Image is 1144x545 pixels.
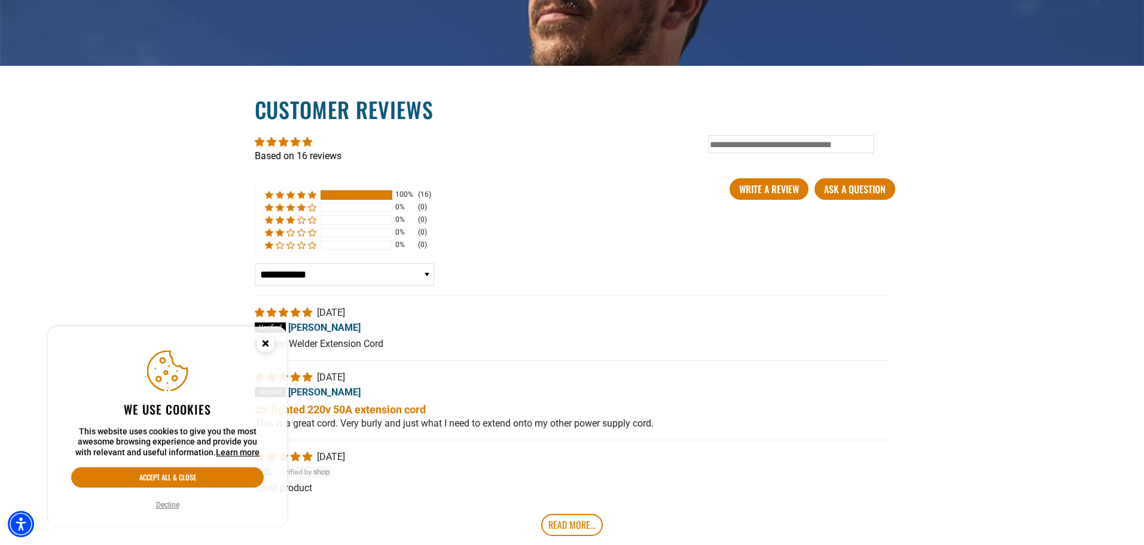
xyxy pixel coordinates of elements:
[255,150,341,162] a: Based on 16 reviews - open in a new tab
[255,482,890,495] p: Great product
[288,386,361,397] span: [PERSON_NAME]
[255,417,890,430] p: This is a great cord. Very burly and just what I need to extend onto my other power supply cord.
[255,95,890,124] h2: Customer Reviews
[152,499,183,511] button: Decline
[244,327,287,364] button: Close this option
[395,190,414,200] div: 100%
[255,135,890,149] div: Average rating is 5.00 stars
[541,514,603,535] a: Read More...
[216,447,260,457] a: This website uses cookies to give you the most awesome browsing experience and provide you with r...
[48,327,287,526] aside: Cookie Consent
[814,178,895,200] a: Ask a question
[71,427,264,458] p: This website uses cookies to give you the most awesome browsing experience and provide you with r...
[317,372,345,383] span: [DATE]
[8,511,34,537] div: Accessibility Menu
[255,307,315,318] span: 5 star review
[255,451,315,462] span: 5 star review
[708,135,874,153] input: Type in keyword and press enter...
[317,451,345,462] span: [DATE]
[255,402,890,417] b: 25’ lighted 220v 50A extension cord
[71,401,264,417] h2: We use cookies
[255,337,890,351] p: Lighted Welder Extension Cord
[288,321,361,333] span: [PERSON_NAME]
[317,307,345,318] span: [DATE]
[275,466,333,478] img: Verified by Shop
[730,178,809,200] a: Write A Review
[255,372,315,383] span: 5 star review
[418,190,431,200] div: (16)
[265,190,316,200] div: 100% (16) reviews with 5 star rating
[255,263,434,286] select: Sort dropdown
[71,467,264,488] button: Accept all & close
